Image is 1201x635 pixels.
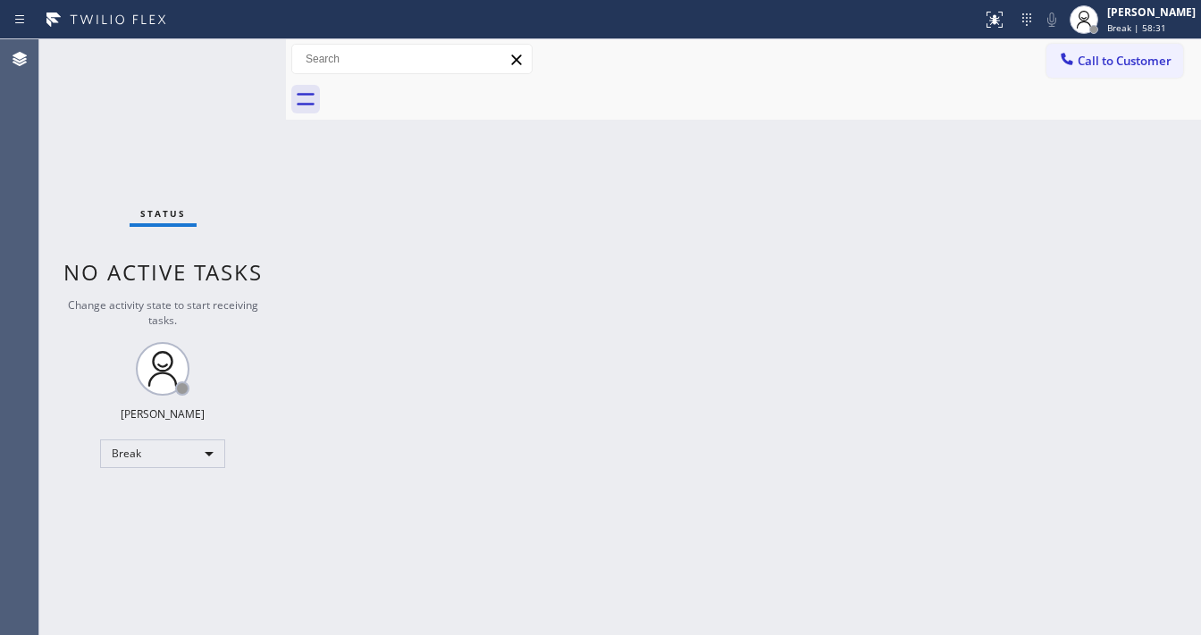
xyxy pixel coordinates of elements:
div: [PERSON_NAME] [1107,4,1196,20]
span: Call to Customer [1078,53,1172,69]
span: Break | 58:31 [1107,21,1166,34]
button: Mute [1039,7,1064,32]
input: Search [292,45,532,73]
span: No active tasks [63,257,263,287]
div: [PERSON_NAME] [121,406,205,422]
span: Status [140,207,186,220]
span: Change activity state to start receiving tasks. [68,297,258,328]
div: Break [100,439,225,468]
button: Call to Customer [1046,44,1183,78]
